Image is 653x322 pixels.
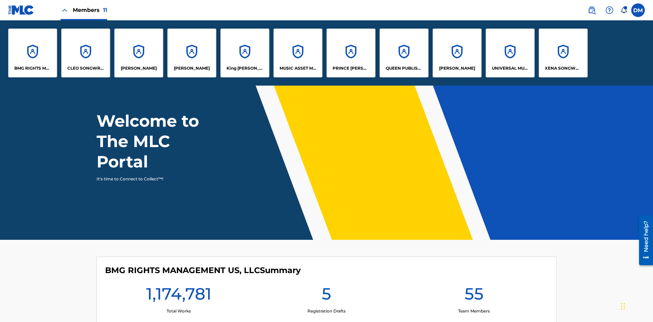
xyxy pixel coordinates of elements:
a: AccountsBMG RIGHTS MANAGEMENT US, LLC [8,29,57,77]
p: Total Works [167,308,191,314]
p: RONALD MCTESTERSON [439,65,475,71]
div: Drag [621,296,625,317]
img: Close [61,6,69,14]
p: CLEO SONGWRITER [67,65,104,71]
iframe: Resource Center [634,213,653,269]
h1: 1,174,781 [146,284,212,308]
a: Public Search [585,3,599,17]
p: Registration Drafts [307,308,346,314]
div: Notifications [620,7,627,14]
h4: BMG RIGHTS MANAGEMENT US, LLC [105,265,301,275]
p: ELVIS COSTELLO [121,65,157,71]
a: AccountsPRINCE [PERSON_NAME] [326,29,375,77]
a: Accounts[PERSON_NAME] [433,29,482,77]
a: AccountsXENA SONGWRITER [539,29,588,77]
span: Members [73,6,107,14]
a: Accounts[PERSON_NAME] [167,29,216,77]
div: User Menu [631,3,645,17]
a: AccountsCLEO SONGWRITER [61,29,110,77]
p: QUEEN PUBLISHA [386,65,423,71]
a: AccountsMUSIC ASSET MANAGEMENT (MAM) [273,29,322,77]
a: AccountsQUEEN PUBLISHA [380,29,429,77]
p: It's time to Connect to Collect™! [97,176,215,182]
iframe: Chat Widget [619,289,653,322]
a: AccountsKing [PERSON_NAME] [220,29,269,77]
h1: 55 [465,284,484,308]
span: 11 [103,7,107,13]
p: EYAMA MCSINGER [174,65,210,71]
p: PRINCE MCTESTERSON [333,65,370,71]
p: MUSIC ASSET MANAGEMENT (MAM) [280,65,317,71]
h1: 5 [322,284,331,308]
p: XENA SONGWRITER [545,65,582,71]
p: Team Members [458,308,490,314]
img: help [605,6,614,14]
p: King McTesterson [227,65,264,71]
img: search [588,6,596,14]
img: MLC Logo [8,5,34,15]
p: UNIVERSAL MUSIC PUB GROUP [492,65,529,71]
a: AccountsUNIVERSAL MUSIC PUB GROUP [486,29,535,77]
a: Accounts[PERSON_NAME] [114,29,163,77]
h1: Welcome to The MLC Portal [97,111,224,172]
p: BMG RIGHTS MANAGEMENT US, LLC [14,65,51,71]
div: Help [603,3,616,17]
